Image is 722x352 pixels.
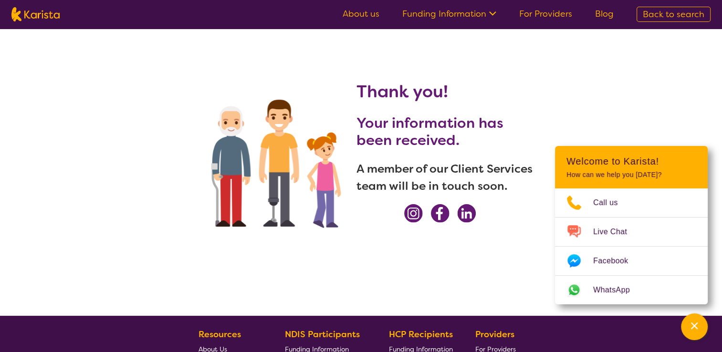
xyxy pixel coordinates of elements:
div: Channel Menu [555,146,708,304]
a: Funding Information [402,8,496,20]
span: Call us [593,196,629,210]
a: About us [343,8,379,20]
span: Facebook [593,254,639,268]
a: Blog [595,8,614,20]
h3: A member of our Client Services team will be in touch soon. [356,160,533,195]
img: We can find providers [189,52,356,271]
h2: Welcome to Karista! [566,155,696,167]
img: Karista logo [11,7,60,21]
img: Instagram [404,204,423,223]
b: NDIS Participants [285,329,360,340]
button: Channel Menu [681,313,708,340]
img: Facebook [430,204,450,223]
h1: Thank you! [356,80,533,103]
p: How can we help you [DATE]? [566,171,696,179]
a: Back to search [637,7,711,22]
b: HCP Recipients [389,329,453,340]
img: LinkedIn [457,204,476,223]
b: Providers [475,329,514,340]
h2: Your information has been received. [356,114,533,149]
ul: Choose channel [555,188,708,304]
a: Web link opens in a new tab. [555,276,708,304]
a: For Providers [519,8,572,20]
span: Live Chat [593,225,638,239]
span: Back to search [643,9,704,20]
span: WhatsApp [593,283,641,297]
b: Resources [199,329,241,340]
